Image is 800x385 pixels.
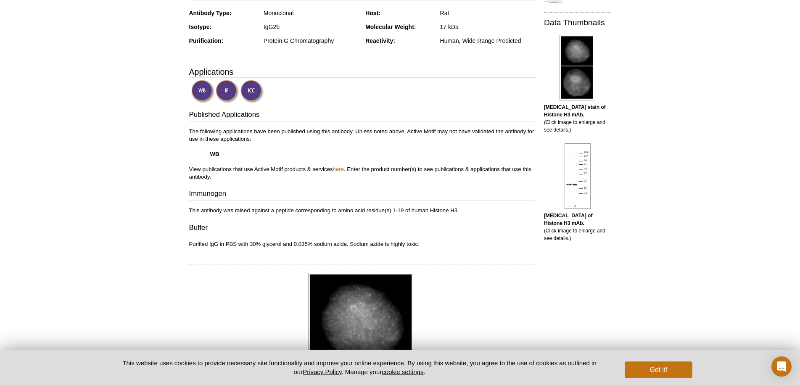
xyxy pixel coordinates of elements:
img: Immunocytochemistry Validated [240,80,264,103]
img: Histone H3 antibody (mAb) tested by immunofluorescence. [560,35,595,100]
img: Western Blot Validated [191,80,214,103]
a: Privacy Policy [303,368,341,375]
h3: Published Applications [189,110,536,121]
div: Monoclonal [264,9,359,17]
h3: Applications [189,66,536,78]
img: Immunofluorescence Validated [216,80,239,103]
strong: Isotype: [189,24,212,30]
button: Got it! [625,361,692,378]
strong: Purification: [189,37,224,44]
strong: Host: [365,10,380,16]
h3: Buffer [189,223,536,235]
b: [MEDICAL_DATA] stain of Histone H3 mAb. [544,104,606,118]
p: This antibody was raised against a peptide corresponding to amino acid residue(s) 1-19 of human H... [189,207,536,214]
strong: Antibody Type: [189,10,232,16]
p: The following applications have been published using this antibody. Unless noted above, Active Mo... [189,128,536,181]
div: Protein G Chromatography [264,37,359,45]
button: cookie settings [382,368,423,375]
p: This website uses cookies to provide necessary site functionality and improve your online experie... [108,359,611,376]
strong: Reactivity: [365,37,395,44]
img: Histone H3 antibody (mAb) tested by Western blot. [565,143,591,209]
div: Rat [440,9,536,17]
p: Purified IgG in PBS with 30% glycerol and 0.035% sodium azide. Sodium azide is highly toxic. [189,240,536,248]
h2: Data Thumbnails [544,19,611,26]
div: 17 kDa [440,23,536,31]
strong: Molecular Weight: [365,24,416,30]
h3: Immunogen [189,189,536,200]
a: here [333,166,344,172]
p: (Click image to enlarge and see details.) [544,212,611,242]
p: (Click image to enlarge and see details.) [544,103,611,134]
b: [MEDICAL_DATA] of Histone H3 mAb. [544,213,593,226]
div: IgG2b [264,23,359,31]
strong: WB [210,151,219,157]
div: Human, Wide Range Predicted [440,37,536,45]
div: Open Intercom Messenger [771,356,792,377]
